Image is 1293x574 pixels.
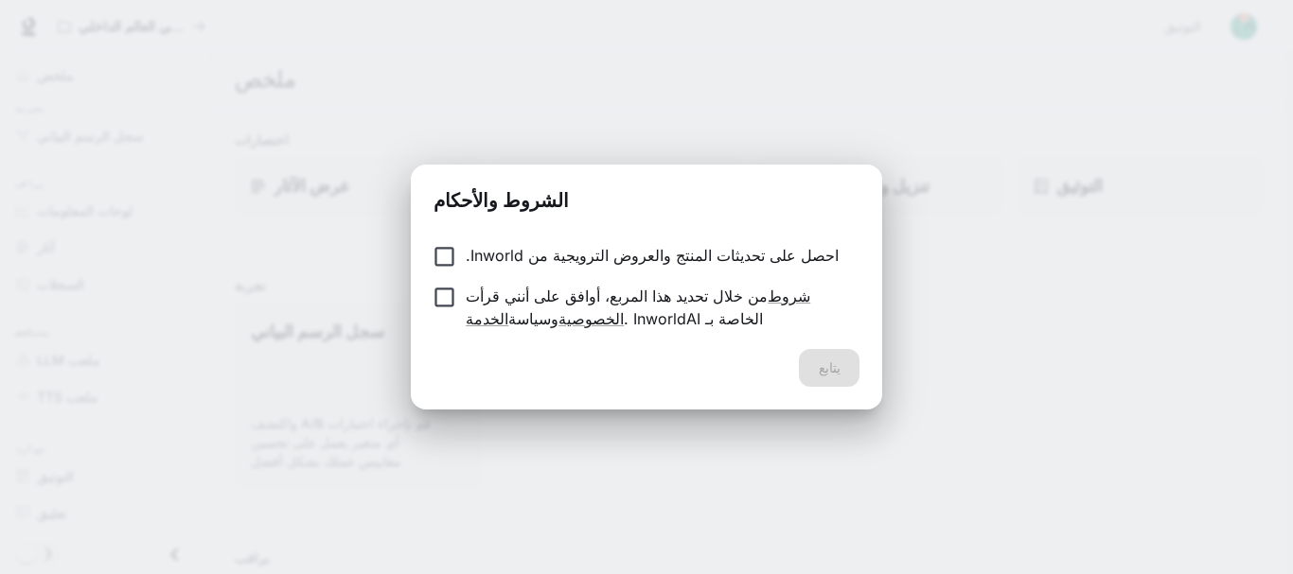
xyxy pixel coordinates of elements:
[558,309,624,328] a: الخصوصية
[508,309,558,328] font: وسياسة
[466,246,839,265] font: احصل على تحديثات المنتج والعروض الترويجية من Inworld.
[434,189,569,212] font: الشروط والأحكام
[466,287,768,305] font: من خلال تحديد هذا المربع، أوافق على أنني قرأت
[624,309,763,328] font: الخاصة بـ InworldAI .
